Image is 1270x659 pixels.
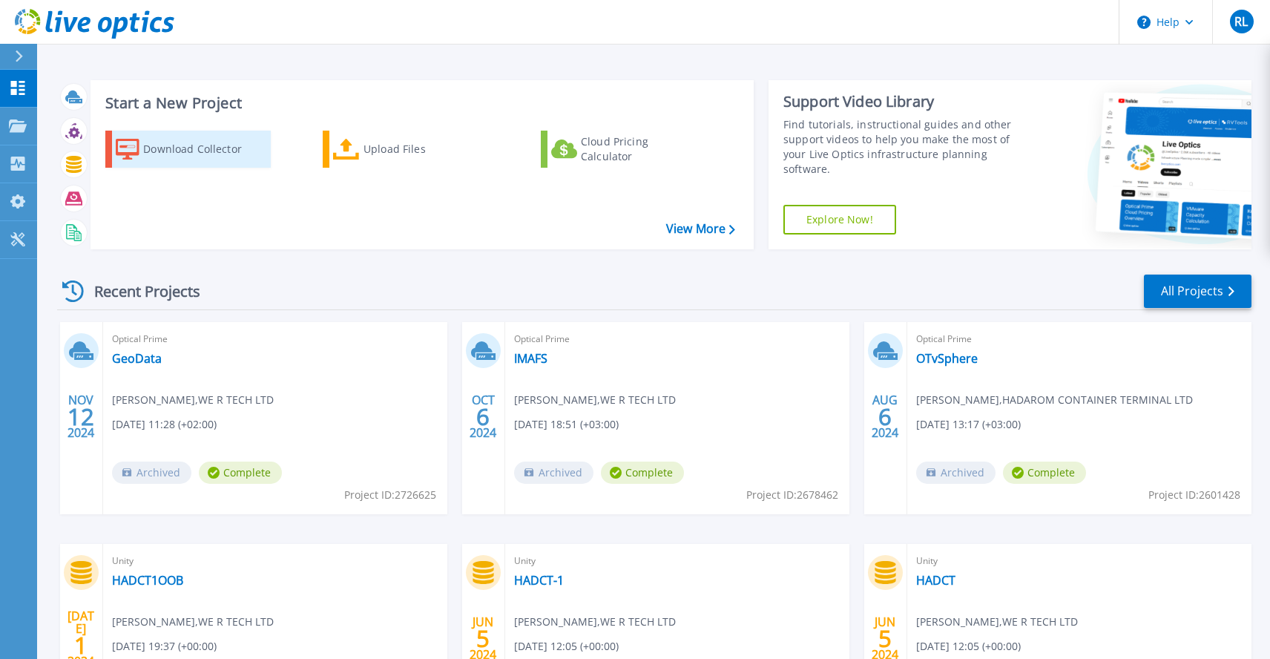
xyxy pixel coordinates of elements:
[783,205,896,235] a: Explore Now!
[916,351,978,366] a: OTvSphere
[105,131,271,168] a: Download Collector
[143,134,262,164] div: Download Collector
[746,487,838,503] span: Project ID: 2678462
[878,410,892,423] span: 6
[476,632,490,645] span: 5
[199,462,282,484] span: Complete
[541,131,706,168] a: Cloud Pricing Calculator
[514,351,547,366] a: IMAFS
[74,639,88,652] span: 1
[112,462,191,484] span: Archived
[112,638,217,655] span: [DATE] 19:37 (+00:00)
[112,392,274,408] span: [PERSON_NAME] , WE R TECH LTD
[1148,487,1240,503] span: Project ID: 2601428
[514,553,840,569] span: Unity
[112,331,438,347] span: Optical Prime
[323,131,488,168] a: Upload Files
[666,222,735,236] a: View More
[363,134,482,164] div: Upload Files
[601,462,684,484] span: Complete
[68,410,94,423] span: 12
[916,392,1193,408] span: [PERSON_NAME] , HADAROM CONTAINER TERMINAL LTD
[916,462,996,484] span: Archived
[871,390,899,444] div: AUG 2024
[1003,462,1086,484] span: Complete
[514,392,676,408] span: [PERSON_NAME] , WE R TECH LTD
[514,331,840,347] span: Optical Prime
[783,92,1027,111] div: Support Video Library
[1234,16,1248,27] span: RL
[469,390,497,444] div: OCT 2024
[112,614,274,630] span: [PERSON_NAME] , WE R TECH LTD
[514,416,619,433] span: [DATE] 18:51 (+03:00)
[514,462,593,484] span: Archived
[916,573,955,588] a: HADCT
[514,638,619,655] span: [DATE] 12:05 (+00:00)
[112,573,183,588] a: HADCT1OOB
[57,273,220,309] div: Recent Projects
[112,351,162,366] a: GeoData
[112,416,217,433] span: [DATE] 11:28 (+02:00)
[67,390,95,444] div: NOV 2024
[916,553,1243,569] span: Unity
[112,553,438,569] span: Unity
[916,331,1243,347] span: Optical Prime
[344,487,436,503] span: Project ID: 2726625
[916,614,1078,630] span: [PERSON_NAME] , WE R TECH LTD
[1144,275,1251,308] a: All Projects
[783,117,1027,177] div: Find tutorials, instructional guides and other support videos to help you make the most of your L...
[514,573,564,588] a: HADCT-1
[916,638,1021,655] span: [DATE] 12:05 (+00:00)
[878,632,892,645] span: 5
[581,134,700,164] div: Cloud Pricing Calculator
[514,614,676,630] span: [PERSON_NAME] , WE R TECH LTD
[476,410,490,423] span: 6
[105,95,734,111] h3: Start a New Project
[916,416,1021,433] span: [DATE] 13:17 (+03:00)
